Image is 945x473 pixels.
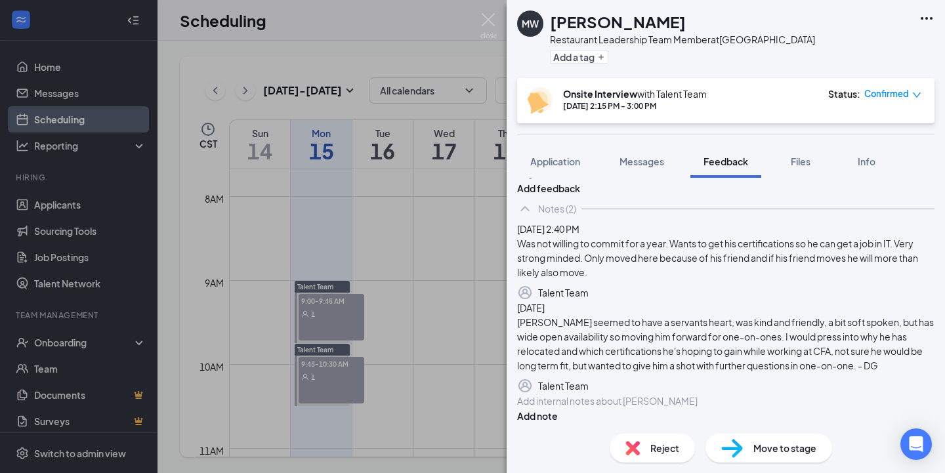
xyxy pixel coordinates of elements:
button: Add feedback [517,181,580,195]
div: Open Intercom Messenger [900,428,932,460]
span: Confirmed [864,87,909,100]
div: Notes (2) [538,202,576,215]
div: [DATE] 2:15 PM - 3:00 PM [563,100,707,112]
span: down [912,91,921,100]
span: [DATE] [517,302,545,314]
span: Reject [650,441,679,455]
div: Restaurant Leadership Team Member at [GEOGRAPHIC_DATA] [550,33,815,46]
svg: Plus [597,53,605,61]
span: Messages [619,155,664,167]
b: Onsite Interview [563,88,637,100]
svg: Ellipses [919,10,934,26]
div: Was not willing to commit for a year. Wants to get his certifications so he can get a job in IT. ... [517,236,934,279]
div: Status : [828,87,860,100]
h1: [PERSON_NAME] [550,10,686,33]
span: Application [530,155,580,167]
div: MW [522,17,539,30]
span: Info [858,155,875,167]
span: Move to stage [753,441,816,455]
div: with Talent Team [563,87,707,100]
svg: Profile [517,378,533,394]
button: PlusAdd a tag [550,50,608,64]
div: Talent Team [538,379,589,393]
svg: Profile [517,285,533,300]
span: Feedback [703,155,748,167]
div: Talent Team [538,285,589,300]
span: Files [791,155,810,167]
span: [DATE] 2:40 PM [517,223,579,235]
div: [PERSON_NAME] seemed to have a servants heart, was kind and friendly, a bit soft spoken, but has ... [517,315,934,373]
svg: ChevronUp [517,201,533,216]
button: Add note [517,409,558,423]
